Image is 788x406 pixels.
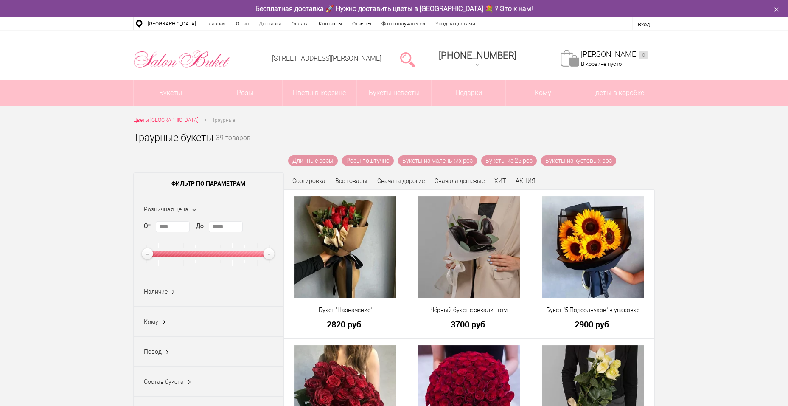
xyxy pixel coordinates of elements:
[314,17,347,30] a: Контакты
[134,173,283,194] span: Фильтр по параметрам
[357,80,431,106] a: Букеты невесты
[435,178,485,184] a: Сначала дешевые
[283,80,357,106] a: Цветы в корзине
[212,117,235,123] span: Траурные
[418,196,520,298] img: Чёрный букет с эвкалиптом
[254,17,286,30] a: Доставка
[144,222,151,231] label: От
[144,288,168,295] span: Наличие
[294,196,396,298] img: Букет "Назначение"
[537,320,649,329] a: 2900 руб.
[208,80,282,106] a: Розы
[506,80,580,106] span: Кому
[342,155,394,166] a: Розы поштучно
[133,116,199,125] a: Цветы [GEOGRAPHIC_DATA]
[144,348,162,355] span: Повод
[347,17,376,30] a: Отзывы
[639,51,648,59] ins: 0
[335,178,367,184] a: Все товары
[133,130,213,145] h1: Траурные букеты
[133,117,199,123] span: Цветы [GEOGRAPHIC_DATA]
[398,155,477,166] a: Букеты из маленьких роз
[143,17,201,30] a: [GEOGRAPHIC_DATA]
[413,320,525,329] a: 3700 руб.
[127,4,662,13] div: Бесплатная доставка 🚀 Нужно доставить цветы в [GEOGRAPHIC_DATA] 💐 ? Это к нам!
[144,319,158,325] span: Кому
[434,47,522,71] a: [PHONE_NUMBER]
[376,17,430,30] a: Фото получателей
[541,155,616,166] a: Букеты из кустовых роз
[430,17,480,30] a: Уход за цветами
[231,17,254,30] a: О нас
[542,196,644,298] img: Букет "5 Подсолнухов" в упаковке
[439,50,516,61] span: [PHONE_NUMBER]
[494,178,506,184] a: ХИТ
[144,378,184,385] span: Состав букета
[516,178,536,184] a: АКЦИЯ
[288,155,338,166] a: Длинные розы
[196,222,204,231] label: До
[292,178,325,184] span: Сортировка
[413,306,525,315] a: Чёрный букет с эвкалиптом
[201,17,231,30] a: Главная
[216,135,251,155] small: 39 товаров
[580,80,655,106] a: Цветы в коробке
[638,21,650,28] a: Вход
[432,80,506,106] a: Подарки
[289,306,402,315] a: Букет "Назначение"
[144,206,188,213] span: Розничная цена
[286,17,314,30] a: Оплата
[134,80,208,106] a: Букеты
[272,54,381,62] a: [STREET_ADDRESS][PERSON_NAME]
[133,48,230,70] img: Цветы Нижний Новгород
[581,50,648,59] a: [PERSON_NAME]
[581,61,622,67] span: В корзине пусто
[481,155,537,166] a: Букеты из 25 роз
[537,306,649,315] a: Букет "5 Подсолнухов" в упаковке
[377,178,425,184] a: Сначала дорогие
[289,320,402,329] a: 2820 руб.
